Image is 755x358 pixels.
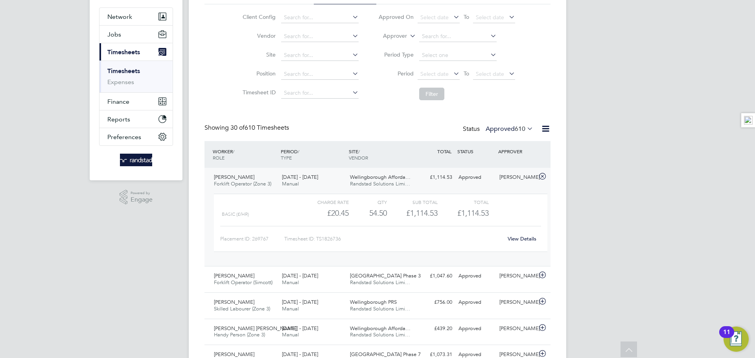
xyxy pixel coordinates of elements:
img: randstad-logo-retina.png [120,154,153,166]
div: Approved [455,171,496,184]
span: To [461,68,471,79]
div: £439.20 [414,322,455,335]
button: Preferences [99,128,173,145]
div: £1,047.60 [414,270,455,283]
span: To [461,12,471,22]
span: Timesheets [107,48,140,56]
span: Select date [476,70,504,77]
span: TYPE [281,154,292,161]
div: [PERSON_NAME] [496,171,537,184]
span: Randstad Solutions Limi… [350,305,410,312]
div: [PERSON_NAME] [496,322,537,335]
span: Manual [282,180,299,187]
label: Timesheet ID [240,89,276,96]
label: Vendor [240,32,276,39]
div: Status [463,124,535,135]
span: 610 Timesheets [230,124,289,132]
label: Approved On [378,13,414,20]
span: Wellingborough PRS [350,299,397,305]
div: Placement ID: 269767 [220,233,284,245]
div: 54.50 [349,207,387,220]
a: Expenses [107,78,134,86]
span: Skilled Labourer (Zone 3) [214,305,270,312]
div: Sub Total [387,197,438,207]
input: Search for... [419,31,497,42]
span: Manual [282,331,299,338]
span: Randstad Solutions Limi… [350,331,410,338]
span: Basic (£/HR) [222,211,249,217]
span: Powered by [131,190,153,196]
label: Site [240,51,276,58]
label: Period Type [378,51,414,58]
div: WORKER [211,144,279,165]
a: Timesheets [107,67,140,75]
div: Showing [204,124,291,132]
label: Period [378,70,414,77]
div: Timesheets [99,61,173,92]
button: Reports [99,110,173,128]
div: STATUS [455,144,496,158]
div: APPROVER [496,144,537,158]
span: [DATE] - [DATE] [282,351,318,358]
span: Forklift Operator (Zone 3) [214,180,271,187]
div: £756.00 [414,296,455,309]
div: £1,114.53 [387,207,438,220]
span: Preferences [107,133,141,141]
span: [PERSON_NAME] [PERSON_NAME] [214,325,296,332]
label: Client Config [240,13,276,20]
span: Manual [282,279,299,286]
span: Select date [420,14,449,21]
span: Forklift Operator (Simcott) [214,279,273,286]
span: [PERSON_NAME] [214,174,254,180]
button: Timesheets [99,43,173,61]
div: Approved [455,322,496,335]
span: Wellingborough Afforda… [350,325,411,332]
div: Approved [455,270,496,283]
span: Manual [282,305,299,312]
input: Search for... [281,88,359,99]
span: Engage [131,196,153,203]
span: Select date [476,14,504,21]
div: 11 [723,332,730,342]
span: [PERSON_NAME] [214,272,254,279]
input: Search for... [281,50,359,61]
button: Jobs [99,26,173,43]
span: Reports [107,116,130,123]
input: Search for... [281,69,359,80]
button: Filter [419,88,444,100]
span: [PERSON_NAME] [214,351,254,358]
input: Search for... [281,12,359,23]
span: TOTAL [437,148,451,154]
div: Charge rate [298,197,349,207]
div: SITE [347,144,415,165]
span: Randstad Solutions Limi… [350,279,410,286]
span: [GEOGRAPHIC_DATA] Phase 7 [350,351,421,358]
span: [DATE] - [DATE] [282,299,318,305]
span: Network [107,13,132,20]
div: PERIOD [279,144,347,165]
span: Select date [420,70,449,77]
div: Total [438,197,488,207]
div: [PERSON_NAME] [496,270,537,283]
span: [DATE] - [DATE] [282,325,318,332]
span: £1,114.53 [457,208,489,218]
span: / [233,148,234,154]
span: [GEOGRAPHIC_DATA] Phase 3 [350,272,421,279]
span: Wellingborough Afforda… [350,174,411,180]
span: Handy Person (Zone 3) [214,331,265,338]
span: Finance [107,98,129,105]
span: 610 [515,125,525,133]
button: Finance [99,93,173,110]
span: Jobs [107,31,121,38]
span: [DATE] - [DATE] [282,174,318,180]
button: Network [99,8,173,25]
span: [PERSON_NAME] [214,299,254,305]
label: Position [240,70,276,77]
a: View Details [508,235,536,242]
span: 30 of [230,124,245,132]
div: £1,114.53 [414,171,455,184]
button: Open Resource Center, 11 new notifications [724,327,749,352]
div: Timesheet ID: TS1826736 [284,233,503,245]
div: QTY [349,197,387,207]
input: Select one [419,50,497,61]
